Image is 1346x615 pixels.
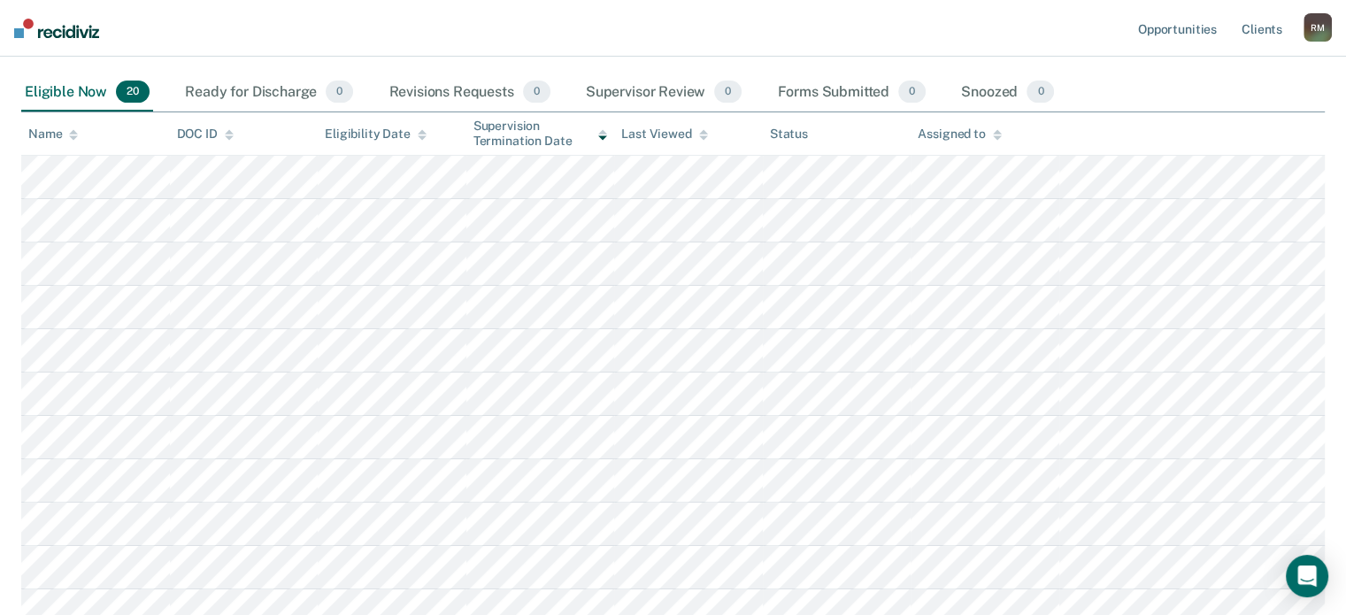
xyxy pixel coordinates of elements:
[773,73,929,112] div: Forms Submitted0
[116,81,150,104] span: 20
[523,81,550,104] span: 0
[714,81,742,104] span: 0
[28,127,78,142] div: Name
[177,127,234,142] div: DOC ID
[770,127,808,142] div: Status
[473,119,608,149] div: Supervision Termination Date
[582,73,746,112] div: Supervisor Review0
[918,127,1001,142] div: Assigned to
[21,73,153,112] div: Eligible Now20
[14,19,99,38] img: Recidiviz
[1304,13,1332,42] button: RM
[325,127,427,142] div: Eligibility Date
[181,73,357,112] div: Ready for Discharge0
[621,127,707,142] div: Last Viewed
[1027,81,1054,104] span: 0
[326,81,353,104] span: 0
[1304,13,1332,42] div: R M
[898,81,926,104] span: 0
[1286,555,1328,597] div: Open Intercom Messenger
[958,73,1058,112] div: Snoozed0
[385,73,553,112] div: Revisions Requests0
